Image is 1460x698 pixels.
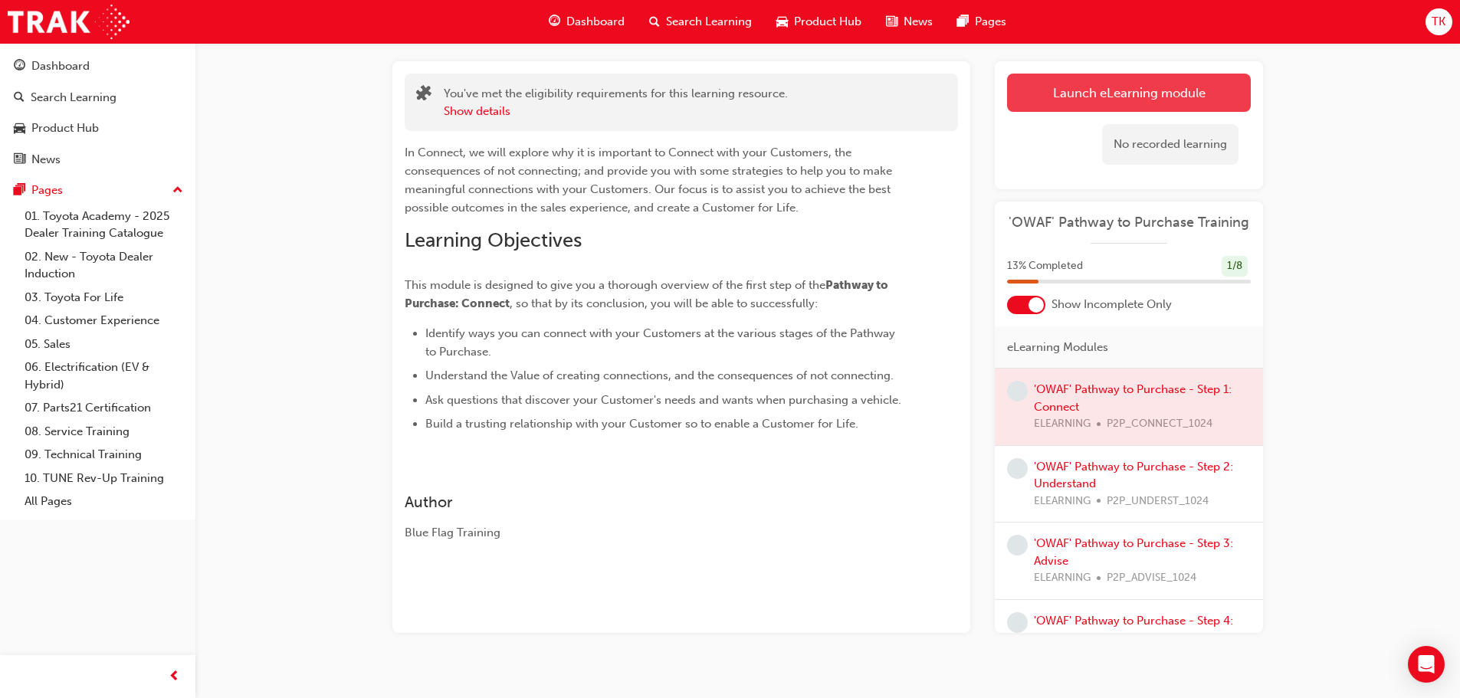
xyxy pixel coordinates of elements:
[425,417,858,431] span: Build a trusting relationship with your Customer so to enable a Customer for Life.
[6,176,189,205] button: Pages
[444,85,788,120] div: You've met the eligibility requirements for this learning resource.
[794,13,861,31] span: Product Hub
[764,6,874,38] a: car-iconProduct Hub
[975,13,1006,31] span: Pages
[1222,256,1248,277] div: 1 / 8
[874,6,945,38] a: news-iconNews
[1102,124,1239,165] div: No recorded learning
[31,57,90,75] div: Dashboard
[169,667,180,687] span: prev-icon
[31,151,61,169] div: News
[1034,460,1233,491] a: 'OWAF' Pathway to Purchase - Step 2: Understand
[1034,569,1091,587] span: ELEARNING
[1034,536,1233,568] a: 'OWAF' Pathway to Purchase - Step 3: Advise
[18,420,189,444] a: 08. Service Training
[405,493,903,511] h3: Author
[945,6,1019,38] a: pages-iconPages
[416,87,431,104] span: puzzle-icon
[886,12,897,31] span: news-icon
[666,13,752,31] span: Search Learning
[1034,493,1091,510] span: ELEARNING
[31,89,116,107] div: Search Learning
[425,326,898,359] span: Identify ways you can connect with your Customers at the various stages of the Pathway to Purchase.
[172,181,183,201] span: up-icon
[1007,257,1083,275] span: 13 % Completed
[405,278,891,310] span: Pathway to Purchase: Connect
[14,153,25,167] span: news-icon
[6,52,189,80] a: Dashboard
[8,5,130,39] img: Trak
[18,245,189,286] a: 02. New - Toyota Dealer Induction
[18,309,189,333] a: 04. Customer Experience
[6,114,189,143] a: Product Hub
[14,184,25,198] span: pages-icon
[425,393,901,407] span: Ask questions that discover your Customer's needs and wants when purchasing a vehicle.
[31,182,63,199] div: Pages
[405,278,825,292] span: This module is designed to give you a thorough overview of the first step of the
[6,84,189,112] a: Search Learning
[1034,614,1233,645] a: 'OWAF' Pathway to Purchase - Step 4: Experience
[18,356,189,396] a: 06. Electrification (EV & Hybrid)
[18,205,189,245] a: 01. Toyota Academy - 2025 Dealer Training Catalogue
[18,443,189,467] a: 09. Technical Training
[1052,296,1172,313] span: Show Incomplete Only
[549,12,560,31] span: guage-icon
[1107,569,1196,587] span: P2P_ADVISE_1024
[957,12,969,31] span: pages-icon
[405,524,903,542] div: Blue Flag Training
[18,490,189,513] a: All Pages
[14,91,25,105] span: search-icon
[14,122,25,136] span: car-icon
[1007,612,1028,633] span: learningRecordVerb_NONE-icon
[6,146,189,174] a: News
[1007,339,1108,356] span: eLearning Modules
[776,12,788,31] span: car-icon
[14,60,25,74] span: guage-icon
[1007,381,1028,401] span: learningRecordVerb_NONE-icon
[18,396,189,420] a: 07. Parts21 Certification
[1007,535,1028,555] span: learningRecordVerb_NONE-icon
[1107,493,1209,510] span: P2P_UNDERST_1024
[904,13,933,31] span: News
[1007,214,1251,231] a: 'OWAF' Pathway to Purchase Training
[1432,13,1445,31] span: TK
[1426,8,1452,35] button: TK
[444,103,510,120] button: Show details
[1408,646,1445,683] div: Open Intercom Messenger
[18,467,189,490] a: 10. TUNE Rev-Up Training
[405,146,895,215] span: In Connect, we will explore why it is important to Connect with your Customers, the consequences ...
[6,49,189,176] button: DashboardSearch LearningProduct HubNews
[1007,458,1028,479] span: learningRecordVerb_NONE-icon
[425,369,894,382] span: Understand the Value of creating connections, and the consequences of not connecting.
[18,333,189,356] a: 05. Sales
[566,13,625,31] span: Dashboard
[649,12,660,31] span: search-icon
[536,6,637,38] a: guage-iconDashboard
[31,120,99,137] div: Product Hub
[405,228,582,252] span: Learning Objectives
[1007,74,1251,112] a: Launch eLearning module
[18,286,189,310] a: 03. Toyota For Life
[510,297,818,310] span: , so that by its conclusion, you will be able to successfully:
[637,6,764,38] a: search-iconSearch Learning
